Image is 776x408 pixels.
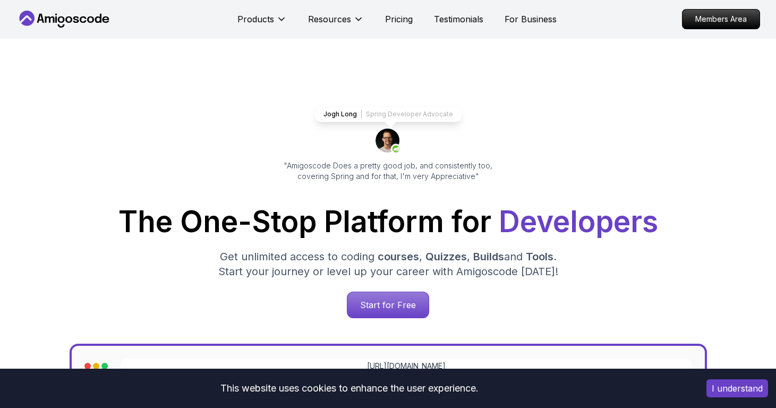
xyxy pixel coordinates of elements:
button: Resources [308,13,364,34]
p: Start for Free [347,292,429,318]
a: Members Area [682,9,760,29]
p: "Amigoscode Does a pretty good job, and consistently too, covering Spring and for that, I'm very ... [269,160,507,182]
span: Builds [473,250,504,263]
p: Jogh Long [323,110,357,118]
a: Testimonials [434,13,483,25]
a: Start for Free [347,292,429,318]
h1: The One-Stop Platform for [25,207,752,236]
p: Resources [308,13,351,25]
a: [URL][DOMAIN_NAME] [367,361,446,371]
button: Accept cookies [706,379,768,397]
p: Members Area [683,10,760,29]
a: For Business [505,13,557,25]
span: Tools [526,250,553,263]
img: josh long [376,129,401,154]
button: Products [237,13,287,34]
span: Quizzes [425,250,467,263]
p: Products [237,13,274,25]
a: Pricing [385,13,413,25]
div: This website uses cookies to enhance the user experience. [8,377,690,400]
span: Developers [499,204,658,239]
span: courses [378,250,419,263]
p: Get unlimited access to coding , , and . Start your journey or level up your career with Amigosco... [210,249,567,279]
p: Spring Developer Advocate [366,110,453,118]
